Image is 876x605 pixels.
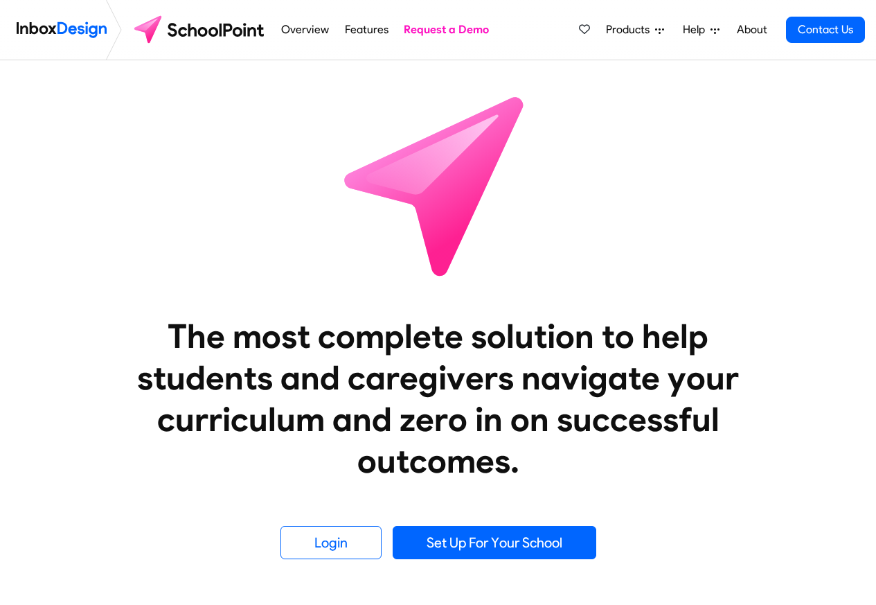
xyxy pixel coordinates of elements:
[314,60,563,310] img: icon_schoolpoint.svg
[683,21,710,38] span: Help
[606,21,655,38] span: Products
[677,16,725,44] a: Help
[280,526,382,559] a: Login
[400,16,493,44] a: Request a Demo
[341,16,392,44] a: Features
[278,16,333,44] a: Overview
[393,526,596,559] a: Set Up For Your School
[786,17,865,43] a: Contact Us
[733,16,771,44] a: About
[127,13,274,46] img: schoolpoint logo
[109,315,767,482] heading: The most complete solution to help students and caregivers navigate your curriculum and zero in o...
[600,16,670,44] a: Products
